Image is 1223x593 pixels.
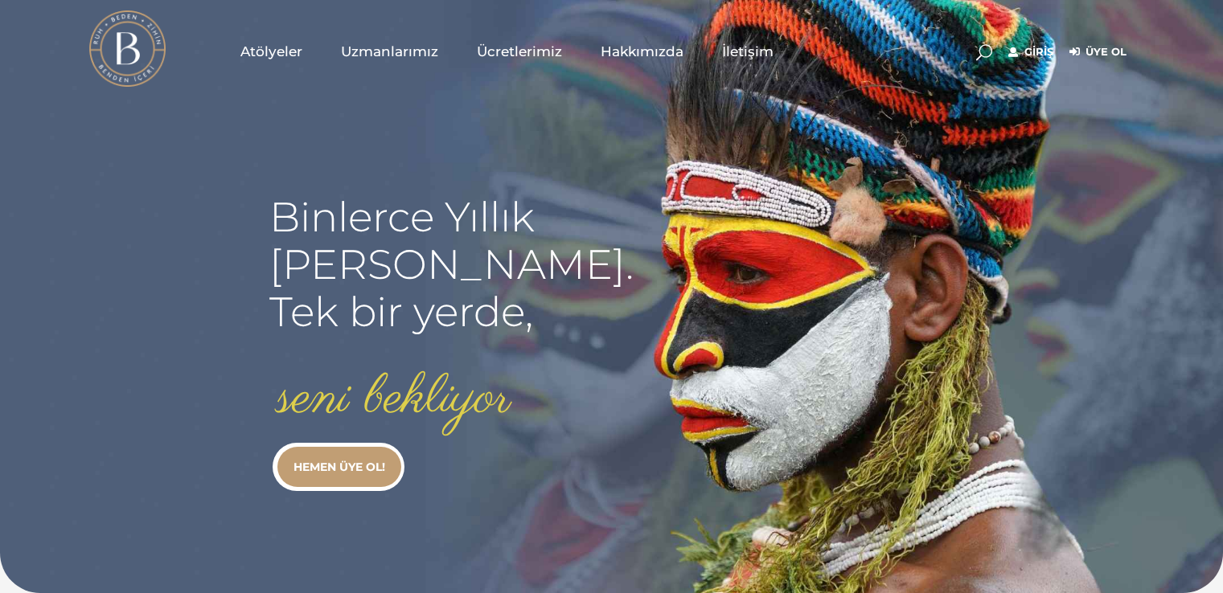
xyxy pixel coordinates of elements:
span: İletişim [722,43,774,61]
span: Hakkımızda [601,43,683,61]
rs-layer: seni bekliyor [277,369,511,429]
a: Ücretlerimiz [458,11,581,92]
span: Ücretlerimiz [477,43,562,61]
a: Giriş [1008,43,1053,62]
a: Uzmanlarımız [322,11,458,92]
span: Atölyeler [240,43,302,61]
a: İletişim [703,11,793,92]
a: Atölyeler [221,11,322,92]
a: HEMEN ÜYE OL! [277,447,401,487]
rs-layer: Binlerce Yıllık [PERSON_NAME]. Tek bir yerde, [269,194,634,336]
img: light logo [89,10,166,87]
span: Uzmanlarımız [341,43,438,61]
a: Hakkımızda [581,11,703,92]
a: Üye Ol [1069,43,1127,62]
